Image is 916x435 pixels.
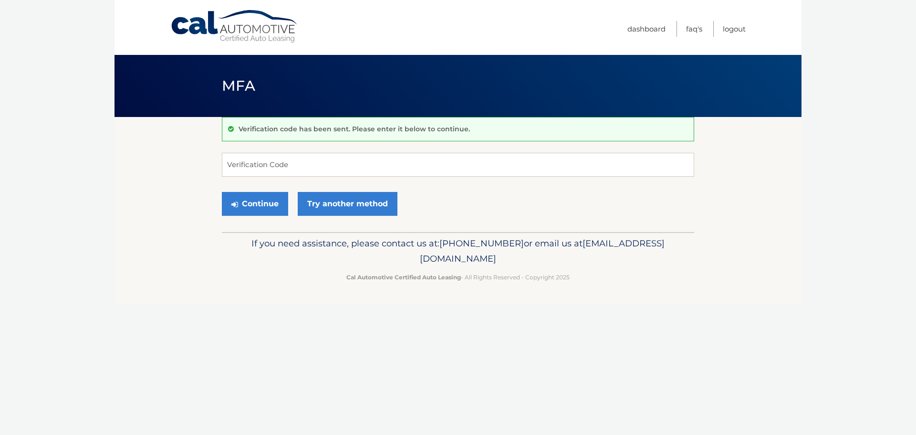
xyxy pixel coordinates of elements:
span: MFA [222,77,255,95]
a: Dashboard [627,21,666,37]
a: FAQ's [686,21,702,37]
span: [EMAIL_ADDRESS][DOMAIN_NAME] [420,238,665,264]
input: Verification Code [222,153,694,177]
a: Try another method [298,192,397,216]
span: [PHONE_NUMBER] [439,238,524,249]
p: - All Rights Reserved - Copyright 2025 [228,272,688,282]
button: Continue [222,192,288,216]
strong: Cal Automotive Certified Auto Leasing [346,274,461,281]
a: Logout [723,21,746,37]
p: If you need assistance, please contact us at: or email us at [228,236,688,266]
p: Verification code has been sent. Please enter it below to continue. [239,125,470,133]
a: Cal Automotive [170,10,299,43]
